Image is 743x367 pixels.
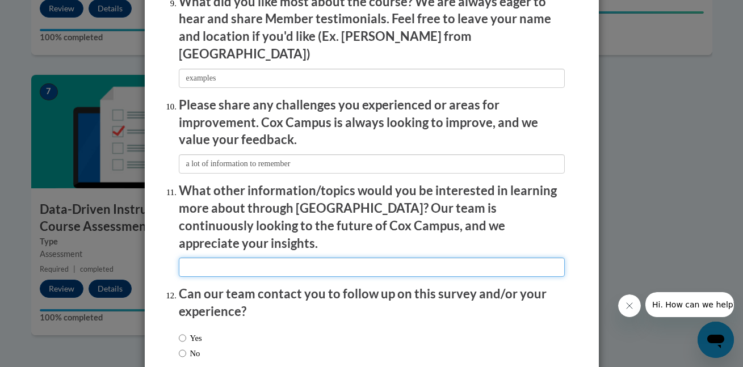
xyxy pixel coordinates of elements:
[179,96,565,149] p: Please share any challenges you experienced or areas for improvement. Cox Campus is always lookin...
[179,332,186,344] input: Yes
[618,294,641,317] iframe: Close message
[179,182,565,252] p: What other information/topics would you be interested in learning more about through [GEOGRAPHIC_...
[179,347,186,360] input: No
[179,347,200,360] label: No
[7,8,92,17] span: Hi. How can we help?
[179,285,565,320] p: Can our team contact you to follow up on this survey and/or your experience?
[179,332,202,344] label: Yes
[645,292,734,317] iframe: Message from company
